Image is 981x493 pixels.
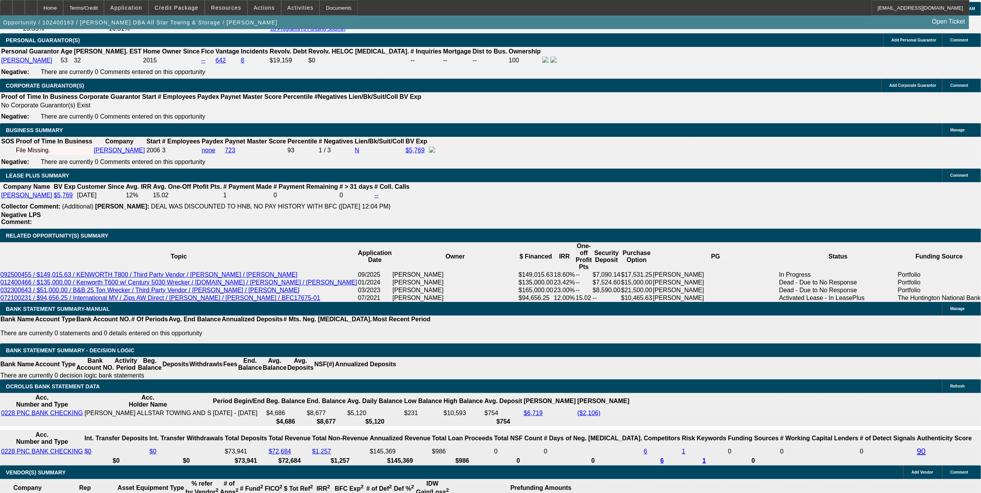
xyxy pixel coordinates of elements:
b: BV Exp [54,183,76,190]
b: Revolv. Debt [270,48,307,55]
th: Period Begin/End [213,394,265,409]
td: 0 [494,446,543,456]
b: Dist to Bus. [473,48,507,55]
span: Comment [950,38,968,42]
td: 03/2023 [358,286,392,294]
td: 15.02 [575,294,592,302]
th: Authenticity Score [917,431,972,446]
b: Start [146,138,160,145]
th: Acc. Holder Name [84,394,212,409]
span: 0 [780,448,784,455]
td: $135,000.00 [518,279,554,286]
th: Owner [392,242,518,271]
th: Account Type [35,315,76,323]
th: Security Deposit [592,242,621,271]
a: ($2,106) [577,410,600,416]
b: Mortgage [443,48,471,55]
span: Comment [950,470,968,474]
td: -- [443,56,472,65]
th: Acc. Number and Type [1,431,83,446]
b: # Fund [240,485,263,492]
td: $165,000.00 [518,286,554,294]
b: FICO [265,485,283,492]
span: There are currently 0 Comments entered on this opportunity [41,159,205,165]
td: -- [592,294,621,302]
b: Personal Guarantor [1,48,59,55]
span: VENDOR(S) SUMMARY [6,469,66,476]
b: # Employees [158,93,196,100]
td: 53 [60,56,73,65]
td: Dead - Due to No Response [779,286,897,294]
b: [PERSON_NAME]: [95,203,149,210]
span: (Additional) [62,203,93,210]
td: 23.42% [554,279,575,286]
th: Total Revenue [268,431,311,446]
th: Annualized Deposits [221,315,283,323]
a: $5,769 [54,192,73,198]
th: Avg. Daily Balance [347,394,403,409]
img: facebook-icon.png [429,147,435,153]
td: $94,656.25 [518,294,554,302]
span: 2015 [143,57,157,64]
b: # > 31 days [339,183,373,190]
th: # of Detect Signals [860,431,916,446]
span: Comment [950,83,968,88]
th: $0 [84,457,149,465]
sup: 2 [310,484,313,490]
span: 3 [162,147,166,153]
span: DEAL WAS DISCOUNTED TO HNB, NO PAY HISTORY WITH BFC ([DATE] 12:04 PM) [151,203,391,210]
td: 23.00% [554,286,575,294]
a: 1 [702,457,706,464]
div: $145,369 [370,448,430,455]
td: 18.60% [554,271,575,279]
th: Sum of the Total NSF Count and Total Overdraft Fee Count from Ocrolus [494,431,543,446]
th: Avg. Deposit [484,394,523,409]
b: Home Owner Since [143,48,200,55]
b: Rep [79,484,91,491]
th: Fees [223,357,238,372]
b: Percentile [287,138,317,145]
button: Application [104,0,148,15]
td: [PERSON_NAME] ALLSTAR TOWING AND S [84,409,212,417]
td: -- [575,271,592,279]
td: $8,677 [306,409,346,417]
b: Negative: [1,113,29,120]
th: IRR [554,242,575,271]
a: [PERSON_NAME] [1,192,52,198]
a: 092500455 / $149,015.63 / KENWORTH T800 / Third Party Vendor / [PERSON_NAME] / [PERSON_NAME] [0,271,298,278]
span: LEASE PLUS SUMMARY [6,172,69,179]
button: Actions [248,0,281,15]
th: Deposits [162,357,189,372]
b: Negative: [1,69,29,75]
img: facebook-icon.png [542,57,548,63]
td: 1 [223,191,272,199]
th: # Of Periods [131,315,168,323]
th: Int. Transfer Withdrawals [149,431,223,446]
span: Add Personal Guarantor [891,38,936,42]
td: $231 [404,409,443,417]
th: # Working Capital Lenders [780,431,859,446]
span: Actions [254,5,275,11]
a: 072100231 / $94,656.25 / International MV / Zips AW Direct / [PERSON_NAME] / [PERSON_NAME] / BFC1... [0,295,320,301]
td: [PERSON_NAME] [652,294,779,302]
b: Avg. IRR [126,183,151,190]
th: Annualized Deposits [335,357,396,372]
a: 90 [917,447,926,455]
th: Acc. Number and Type [1,394,83,409]
b: Percentile [283,93,313,100]
a: 032300643 / $51,000.00 / B&B 25 Ton Wrecker / Third Party Vendor / [PERSON_NAME] / [PERSON_NAME] [0,287,299,293]
b: BFC Exp [335,485,363,492]
td: 0 [339,191,373,199]
span: RELATED OPPORTUNITY(S) SUMMARY [6,233,108,239]
td: 07/2021 [358,294,392,302]
th: Competitors [644,431,681,446]
th: 0 [543,457,643,465]
b: Lien/Bk/Suit/Coll [355,138,404,145]
th: High Balance [443,394,483,409]
button: Resources [205,0,247,15]
span: Manage [950,128,965,132]
b: # Payment Made [223,183,272,190]
td: No Corporate Guarantor(s) Exist [1,102,425,109]
b: Avg. One-Off Ptofit Pts. [153,183,222,190]
td: Activated Lease - In LeasePlus [779,294,897,302]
